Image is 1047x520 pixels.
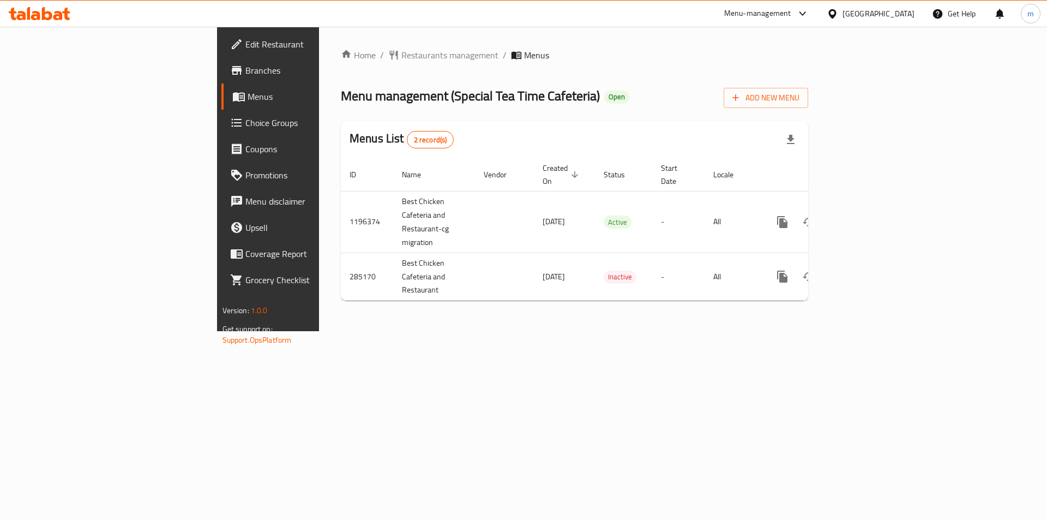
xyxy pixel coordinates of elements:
span: Upsell [245,221,383,234]
div: Inactive [604,271,636,284]
button: more [769,209,796,235]
span: Active [604,216,631,229]
a: Coupons [221,136,392,162]
a: Upsell [221,214,392,241]
li: / [503,49,507,62]
span: m [1027,8,1034,20]
span: Vendor [484,168,521,181]
span: Open [604,92,629,101]
span: [DATE] [543,270,565,284]
div: [GEOGRAPHIC_DATA] [843,8,914,20]
span: Coverage Report [245,247,383,260]
th: Actions [761,158,883,192]
div: Total records count [407,131,454,148]
h2: Menus List [350,130,454,148]
div: Menu-management [724,7,791,20]
a: Edit Restaurant [221,31,392,57]
span: Name [402,168,435,181]
div: Export file [778,127,804,153]
a: Support.OpsPlatform [222,333,292,347]
div: Active [604,216,631,229]
a: Choice Groups [221,110,392,136]
span: Menu management ( Special Tea Time Cafeteria ) [341,83,600,108]
span: Coupons [245,142,383,156]
nav: breadcrumb [341,49,808,62]
td: - [652,191,705,253]
span: Status [604,168,639,181]
span: Add New Menu [732,91,799,105]
span: Promotions [245,169,383,182]
span: Restaurants management [401,49,498,62]
span: Get support on: [222,322,273,336]
span: Created On [543,162,582,188]
span: Grocery Checklist [245,273,383,286]
span: Start Date [661,162,691,188]
span: Branches [245,64,383,77]
span: 2 record(s) [407,135,454,145]
span: ID [350,168,370,181]
td: Best Chicken Cafeteria and Restaurant-cg migration [393,191,475,253]
span: 1.0.0 [251,303,268,318]
span: Version: [222,303,249,318]
span: Menus [524,49,549,62]
a: Promotions [221,162,392,188]
button: Change Status [796,209,822,235]
a: Coverage Report [221,241,392,267]
td: Best Chicken Cafeteria and Restaurant [393,253,475,301]
td: All [705,191,761,253]
a: Menu disclaimer [221,188,392,214]
a: Restaurants management [388,49,498,62]
td: - [652,253,705,301]
td: All [705,253,761,301]
span: Choice Groups [245,116,383,129]
span: Menu disclaimer [245,195,383,208]
a: Branches [221,57,392,83]
button: Change Status [796,264,822,290]
table: enhanced table [341,158,883,301]
span: Edit Restaurant [245,38,383,51]
a: Menus [221,83,392,110]
div: Open [604,91,629,104]
button: Add New Menu [724,88,808,108]
span: Inactive [604,271,636,283]
span: Locale [713,168,748,181]
button: more [769,264,796,290]
span: [DATE] [543,214,565,229]
a: Grocery Checklist [221,267,392,293]
span: Menus [248,90,383,103]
